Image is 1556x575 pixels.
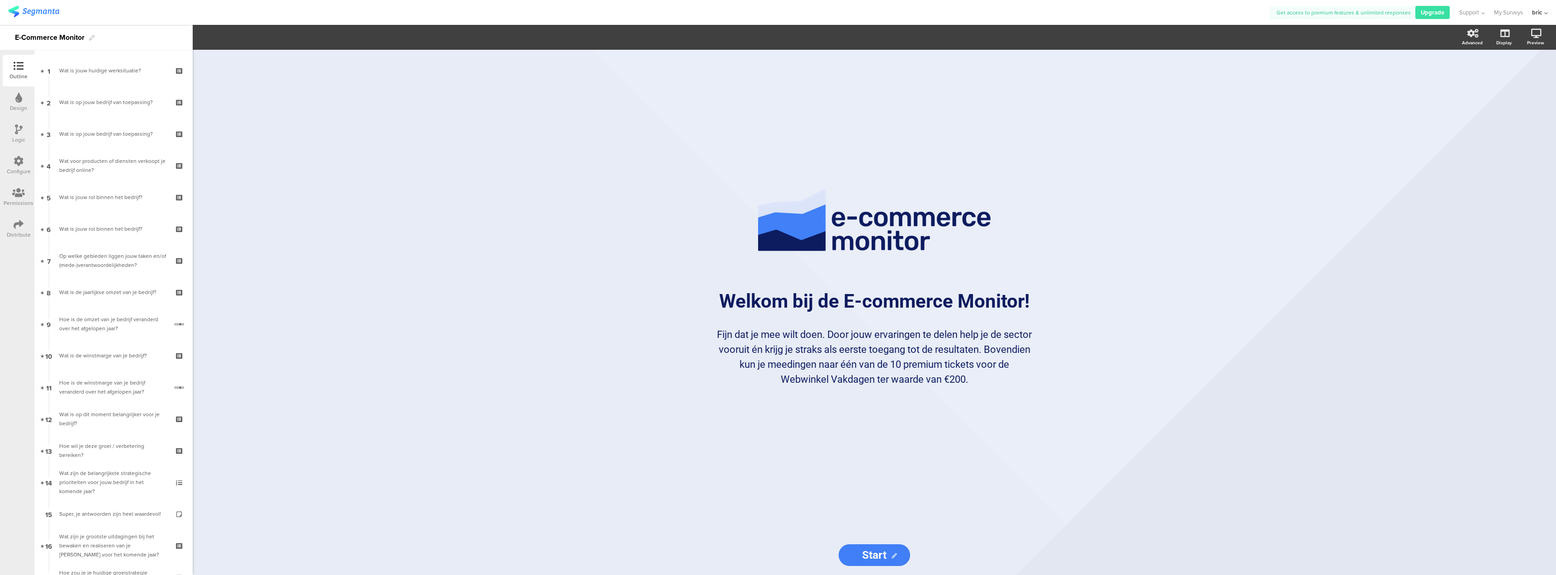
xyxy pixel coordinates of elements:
[1421,8,1444,17] span: Upgrade
[59,532,167,559] div: Wat zijn je grootste uitdagingen bij het bewaken en realiseren van je Strategie voor het komende ...
[47,319,51,329] span: 9
[37,86,190,118] a: 2 Wat is op jouw bedrijf van toepassing?
[47,192,51,202] span: 5
[59,351,167,360] div: Wat is de winstmarge van je bedrijf?
[37,213,190,245] a: 6 Wat is jouw rol binnen het bedrijf?
[37,371,190,403] a: 11 Hoe is de winstmarge van je bedrijf veranderd over het afgelopen jaar?
[12,136,25,144] div: Logic
[59,157,167,175] div: Wat voor producten of diensten verkoopt je bedrijf online?
[37,118,190,150] a: 3 Wat is op jouw bedrijf van toepassing?
[59,378,168,396] div: Hoe is de winstmarge van je bedrijf veranderd over het afgelopen jaar?
[8,6,59,17] img: segmanta logo
[37,150,190,181] a: 4 Wat voor producten of diensten verkoopt je bedrijf online?
[59,288,167,297] div: Wat is de jaarlijkse omzet van je bedrijf?
[47,129,51,139] span: 3
[7,167,31,176] div: Configure
[1496,39,1512,46] div: Display
[59,193,167,202] div: Wat is jouw rol binnen het bedrijf?
[1459,8,1479,17] span: Support
[59,129,167,138] div: Wat is op jouw bedrijf van toepassing?
[37,55,190,86] a: 1 Wat is jouw huidige werksituatie?
[47,161,51,171] span: 4
[1532,8,1542,17] div: bric
[45,414,52,424] span: 12
[59,315,168,333] div: Hoe is de omzet van je bedrijf veranderd over het afgelopen jaar?
[45,351,52,361] span: 10
[59,410,167,428] div: Wat is op dit moment belangrijker voor je bedrijf?
[47,287,51,297] span: 8
[46,382,52,392] span: 11
[37,276,190,308] a: 8 Wat is de jaarlijkse omzet van je bedrijf?
[47,66,50,76] span: 1
[45,541,52,551] span: 16
[59,98,167,107] div: Wat is op jouw bedrijf van toepassing?
[37,245,190,276] a: 7 Op welke gebieden liggen jouw taken en/of (mede-)verantwoordelijkheden?
[37,435,190,466] a: 13 Hoe wil je deze groei / verbetering bereiken?
[716,327,1033,387] p: Fijn dat je mee wilt doen. Door jouw ervaringen te delen help je de sector vooruit én krijg je st...
[37,498,190,530] a: 15 Super, je antwoorden zijn heel waardevol!
[45,509,52,519] span: 15
[1276,9,1411,17] span: Get access to premium features & unlimited responses
[1462,39,1483,46] div: Advanced
[37,308,190,340] a: 9 Hoe is de omzet van je bedrijf veranderd over het afgelopen jaar?
[37,466,190,498] a: 14 Wat zijn de belangrijkste strategische prioriteiten voor jouw bedrijf in het komende jaar?
[59,224,167,233] div: Wat is jouw rol binnen het bedrijf?
[59,509,167,518] div: Super, je antwoorden zijn heel waardevol!
[1527,39,1544,46] div: Preview
[47,97,51,107] span: 2
[45,477,52,487] span: 14
[47,224,51,234] span: 6
[37,181,190,213] a: 5 Wat is jouw rol binnen het bedrijf?
[59,469,167,496] div: Wat zijn de belangrijkste strategische prioriteiten voor jouw bedrijf in het komende jaar?
[59,66,167,75] div: Wat is jouw huidige werksituatie?
[47,256,51,266] span: 7
[4,199,33,207] div: Permissions
[15,30,85,45] div: E-Commerce Monitor
[37,340,190,371] a: 10 Wat is de winstmarge van je bedrijf?
[37,530,190,561] a: 16 Wat zijn je grootste uitdagingen bij het bewaken en realiseren van je [PERSON_NAME] voor het k...
[7,231,31,239] div: Distribute
[59,442,167,460] div: Hoe wil je deze groei / verbetering bereiken?
[37,403,190,435] a: 12 Wat is op dit moment belangrijker voor je bedrijf?
[707,290,1042,312] p: Welkom bij de E-commerce Monitor!
[59,252,167,270] div: Op welke gebieden liggen jouw taken en/of (mede-)verantwoordelijkheden?
[45,446,52,456] span: 13
[839,544,910,566] input: Start
[9,72,28,81] div: Outline
[10,104,27,112] div: Design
